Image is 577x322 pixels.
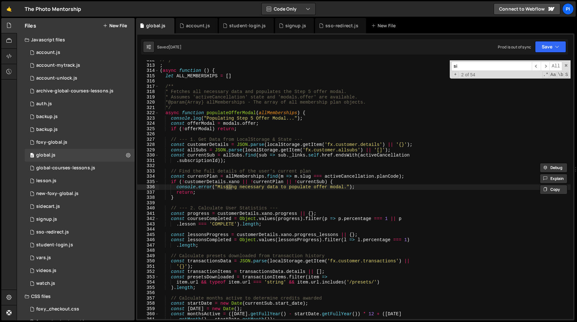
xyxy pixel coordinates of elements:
[36,140,67,145] div: foxy-global.js
[494,3,560,15] a: Connect to Webflow
[262,3,315,15] button: Code Only
[137,306,159,312] div: 359
[25,303,135,316] div: 13533/38507.css
[25,277,135,290] div: 13533/38527.js
[137,301,159,306] div: 358
[103,23,127,28] button: New File
[36,281,55,286] div: watch.js
[36,127,58,132] div: backup.js
[137,179,159,185] div: 335
[36,114,58,120] div: backup.js
[137,73,159,79] div: 315
[137,296,159,301] div: 357
[137,174,159,179] div: 334
[137,148,159,153] div: 329
[137,237,159,243] div: 346
[25,123,135,136] div: 13533/45030.js
[498,44,531,50] div: Prod is out of sync
[25,97,135,110] div: 13533/34034.js
[540,185,567,194] button: Copy
[36,178,56,184] div: lesson.js
[137,84,159,89] div: 317
[36,75,77,81] div: account-unlock.js
[371,22,398,29] div: New File
[137,142,159,148] div: 328
[137,285,159,291] div: 355
[137,116,159,121] div: 323
[137,169,159,174] div: 333
[137,248,159,253] div: 348
[146,22,165,29] div: global.js
[137,158,159,164] div: 331
[562,3,574,15] a: Pi
[137,253,159,259] div: 349
[36,268,56,274] div: videos.js
[229,22,266,29] div: student-login.js
[169,44,181,50] div: [DATE]
[137,126,159,132] div: 325
[285,22,306,29] div: signup.js
[25,162,135,174] div: 13533/35292.js
[137,232,159,238] div: 345
[25,85,135,97] div: 13533/43968.js
[36,191,79,197] div: new-foxy-global.js
[137,57,159,63] div: 312
[325,22,358,29] div: sso-redirect.js
[36,229,69,235] div: sso-redirect.js
[36,152,55,158] div: global.js
[137,222,159,227] div: 343
[25,136,135,149] div: 13533/34219.js
[137,121,159,126] div: 324
[137,258,159,264] div: 350
[137,110,159,116] div: 322
[137,105,159,111] div: 321
[36,216,57,222] div: signup.js
[459,72,478,78] span: 2 of 54
[30,153,34,158] span: 0
[25,59,135,72] div: 13533/38628.js
[137,264,159,269] div: 351
[137,190,159,195] div: 337
[25,213,135,226] div: 13533/35364.js
[137,63,159,68] div: 313
[564,72,569,78] span: Search In Selection
[36,165,95,171] div: global-courses-lessons.js
[137,137,159,142] div: 327
[17,33,135,46] div: Javascript files
[137,280,159,285] div: 354
[137,89,159,95] div: 318
[557,72,564,78] span: Whole Word Search
[451,62,532,71] input: Search for
[36,255,51,261] div: vars.js
[25,72,135,85] div: 13533/41206.js
[25,264,135,277] div: 13533/42246.js
[36,63,80,68] div: account-mytrack.js
[137,200,159,206] div: 339
[17,290,135,303] div: CSS files
[157,44,181,50] div: Saved
[137,79,159,84] div: 316
[36,242,73,248] div: student-login.js
[540,163,567,173] button: Debug
[137,153,159,158] div: 330
[36,88,113,94] div: archive-global-courses-lessons.js
[541,62,550,71] span: ​
[137,211,159,216] div: 341
[25,110,135,123] div: 13533/45031.js
[137,216,159,222] div: 342
[137,163,159,169] div: 332
[36,204,60,209] div: sidecart.js
[36,306,79,312] div: foxy_checkout.css
[1,1,17,17] a: 🤙
[540,174,567,183] button: Explain
[137,184,159,190] div: 336
[550,72,556,78] span: CaseSensitive Search
[137,95,159,100] div: 319
[137,227,159,232] div: 344
[137,269,159,275] div: 352
[25,226,135,239] div: 13533/47004.js
[137,195,159,200] div: 338
[137,311,159,317] div: 360
[137,68,159,73] div: 314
